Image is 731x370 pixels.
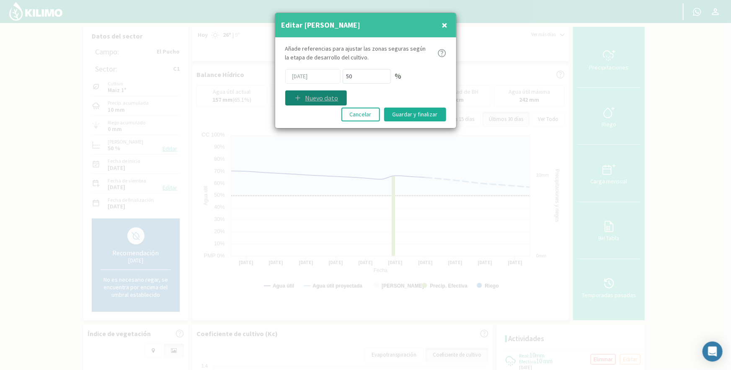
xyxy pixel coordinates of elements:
button: Nuevo dato [285,90,347,105]
button: Guardar y finalizar [384,108,446,121]
span: × [442,18,448,32]
button: Cancelar [341,108,380,121]
input: dd/mm/yyyy [285,69,341,84]
p: % [395,70,402,82]
div: Open Intercom Messenger [703,342,723,362]
p: Nuevo dato [305,93,338,103]
h4: Editar [PERSON_NAME] [282,19,361,31]
button: Close [440,17,450,33]
input: Porcentaje [343,69,391,84]
p: Añade referencias para ajustar las zonas seguras según la etapa de desarrollo del cultivo. [285,44,430,62]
